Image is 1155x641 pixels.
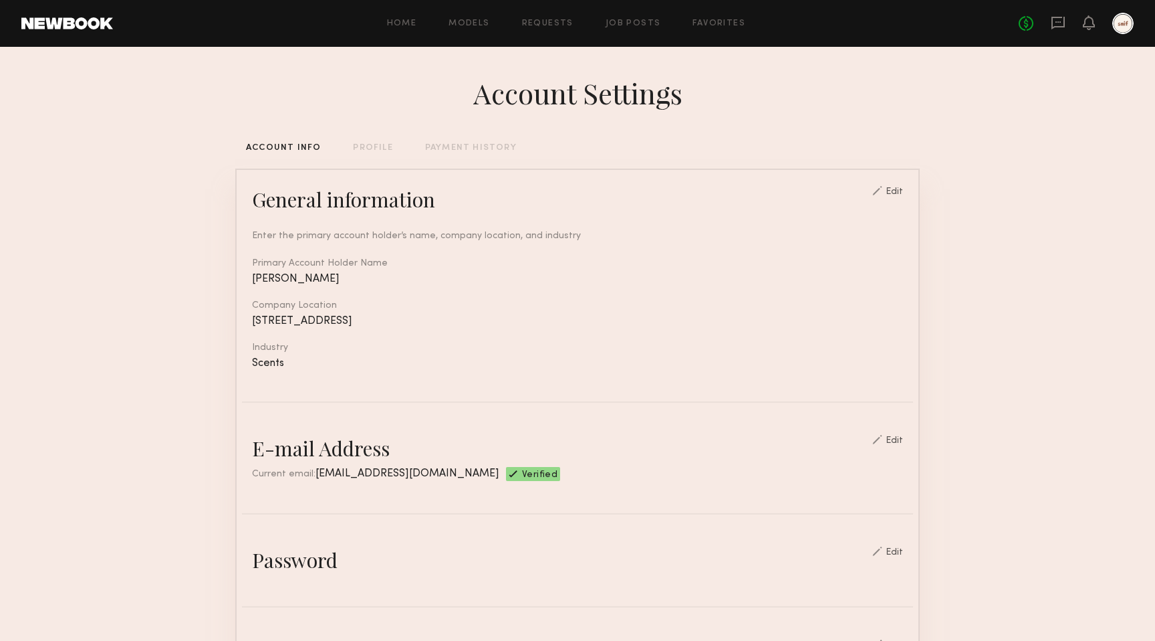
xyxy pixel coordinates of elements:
[886,548,903,557] div: Edit
[252,435,390,462] div: E-mail Address
[315,468,499,479] span: [EMAIL_ADDRESS][DOMAIN_NAME]
[387,19,417,28] a: Home
[246,144,321,153] div: ACCOUNT INFO
[606,19,661,28] a: Job Posts
[886,187,903,197] div: Edit
[252,186,435,213] div: General information
[252,316,903,327] div: [STREET_ADDRESS]
[252,343,903,353] div: Industry
[252,301,903,310] div: Company Location
[252,358,903,369] div: Scents
[692,19,745,28] a: Favorites
[886,436,903,446] div: Edit
[522,470,557,481] span: Verified
[522,19,573,28] a: Requests
[425,144,517,153] div: PAYMENT HISTORY
[473,74,682,112] div: Account Settings
[353,144,392,153] div: PROFILE
[448,19,489,28] a: Models
[252,259,903,268] div: Primary Account Holder Name
[252,229,903,243] div: Enter the primary account holder’s name, company location, and industry
[252,467,499,481] div: Current email:
[252,274,903,285] div: [PERSON_NAME]
[252,547,338,573] div: Password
